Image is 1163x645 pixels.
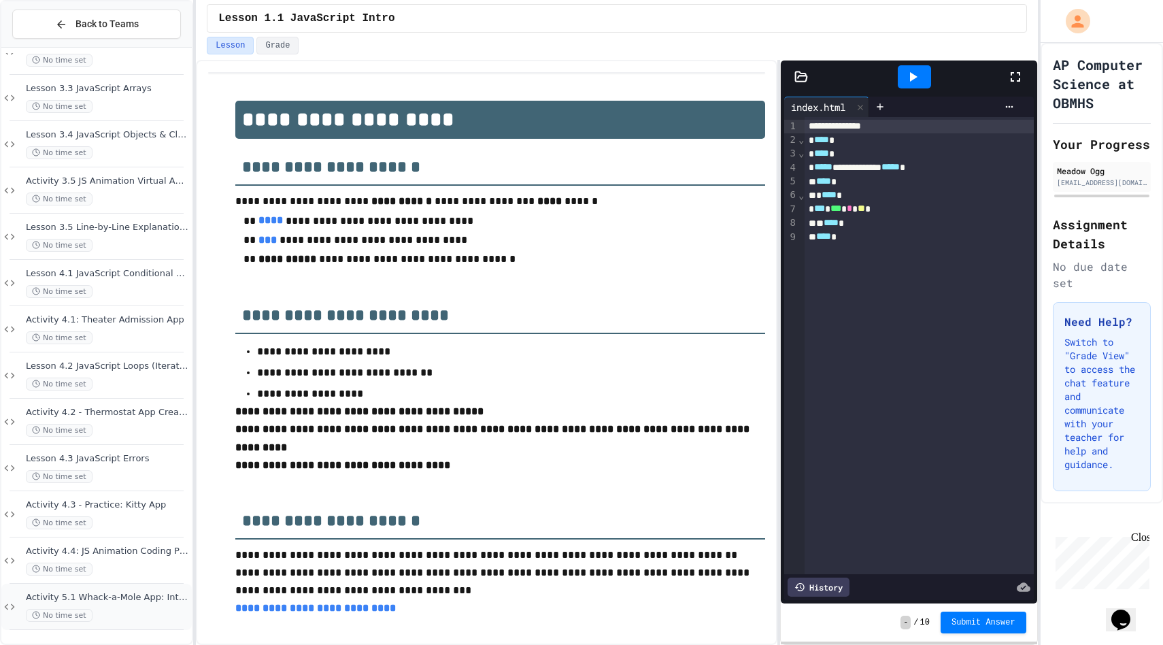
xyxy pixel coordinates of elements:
div: 1 [784,120,798,133]
span: No time set [26,516,92,529]
iframe: chat widget [1050,531,1149,589]
span: Lesson 3.4 JavaScript Objects & Classes [26,129,189,141]
span: No time set [26,54,92,67]
button: Submit Answer [941,612,1026,633]
p: Switch to "Grade View" to access the chat feature and communicate with your teacher for help and ... [1064,335,1139,472]
div: Chat with us now!Close [5,5,94,86]
h2: Assignment Details [1053,215,1151,253]
span: Lesson 4.2 JavaScript Loops (Iteration) [26,361,189,372]
span: Activity 4.4: JS Animation Coding Practice [26,546,189,557]
span: No time set [26,424,92,437]
span: 10 [920,617,930,628]
div: index.html [784,100,852,114]
span: Activity 4.3 - Practice: Kitty App [26,499,189,511]
div: Meadow Ogg [1057,165,1147,177]
span: No time set [26,100,92,113]
h3: Need Help? [1064,314,1139,330]
div: 2 [784,133,798,147]
span: Fold line [798,148,805,159]
span: Lesson 1.1 JavaScript Intro [218,10,394,27]
div: 8 [784,216,798,230]
span: No time set [26,193,92,205]
div: index.html [784,97,869,117]
span: Fold line [798,134,805,145]
span: Back to Teams [75,17,139,31]
div: History [788,578,849,597]
button: Back to Teams [12,10,181,39]
span: No time set [26,378,92,391]
div: [EMAIL_ADDRESS][DOMAIN_NAME] [1057,178,1147,188]
span: No time set [26,331,92,344]
div: No due date set [1053,259,1151,291]
span: No time set [26,285,92,298]
button: Grade [256,37,299,54]
div: 6 [784,188,798,202]
span: Lesson 4.1 JavaScript Conditional Statements [26,268,189,280]
span: Activity 5.1 Whack-a-Mole App: Introduction to Coding a Complete Create Performance Task [26,592,189,603]
div: 9 [784,231,798,244]
span: No time set [26,563,92,576]
span: Activity 4.2 - Thermostat App Create Variables and Conditionals [26,407,189,418]
div: 3 [784,147,798,161]
span: Submit Answer [951,617,1015,628]
div: 5 [784,175,798,188]
span: / [913,617,918,628]
div: 4 [784,161,798,175]
span: Activity 4.1: Theater Admission App [26,314,189,326]
span: No time set [26,470,92,483]
span: No time set [26,609,92,622]
span: Lesson 3.5 Line-by-Line Explanation of Animation Virtual Aquarium [26,222,189,233]
iframe: chat widget [1106,591,1149,631]
h1: AP Computer Science at OBMHS [1053,55,1151,112]
span: No time set [26,239,92,252]
span: Activity 3.5 JS Animation Virtual Aquarium [26,176,189,187]
span: Lesson 3.3 JavaScript Arrays [26,83,189,95]
span: - [900,616,911,629]
span: Lesson 4.3 JavaScript Errors [26,453,189,465]
div: 7 [784,203,798,216]
button: Lesson [207,37,254,54]
h2: Your Progress [1053,135,1151,154]
span: Fold line [798,190,805,201]
span: No time set [26,146,92,159]
div: My Account [1051,5,1094,37]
